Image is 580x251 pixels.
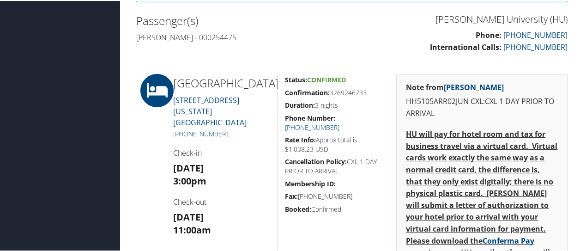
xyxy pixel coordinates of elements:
[173,74,271,90] h2: [GEOGRAPHIC_DATA]
[285,100,382,109] h5: 3 nights
[285,87,330,96] strong: Confirmation:
[285,191,382,200] h5: [PHONE_NUMBER]
[285,87,382,97] h5: 3269246233
[285,204,382,213] h5: Confirmed
[285,204,311,213] strong: Booked:
[285,178,336,187] strong: Membership ID:
[173,223,211,235] strong: 11:00am
[503,41,568,51] a: [PHONE_NUMBER]
[285,122,339,131] a: [PHONE_NUMBER]
[173,129,228,137] a: [PHONE_NUMBER]
[173,94,247,127] a: [STREET_ADDRESS][US_STATE][GEOGRAPHIC_DATA]
[430,41,501,51] strong: International Calls:
[285,100,315,109] strong: Duration:
[285,156,382,174] h5: CXL 1 DAY PRIOR TO ARRIVAL
[285,191,298,200] strong: Fax:
[285,74,307,83] strong: Status:
[173,196,271,206] h4: Check-out
[136,12,345,28] h2: Passenger(s)
[173,161,204,173] strong: [DATE]
[136,31,345,42] h4: [PERSON_NAME] - 000254475
[173,210,204,222] strong: [DATE]
[476,29,501,39] strong: Phone:
[406,95,558,118] p: HH5105ARR02JUN CXL:CXL 1 DAY PRIOR TO ARRIVAL
[173,147,271,157] h4: Check-in
[173,174,206,186] strong: 3:00pm
[503,29,568,39] a: [PHONE_NUMBER]
[359,12,568,25] h3: [PERSON_NAME] University (HU)
[285,135,382,153] h5: Approx total is $1,038.23 USD
[285,135,316,143] strong: Rate Info:
[285,156,347,165] strong: Cancellation Policy:
[444,81,504,92] a: [PERSON_NAME]
[285,113,335,122] strong: Phone Number:
[406,81,504,92] strong: Note from
[307,74,346,83] span: Confirmed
